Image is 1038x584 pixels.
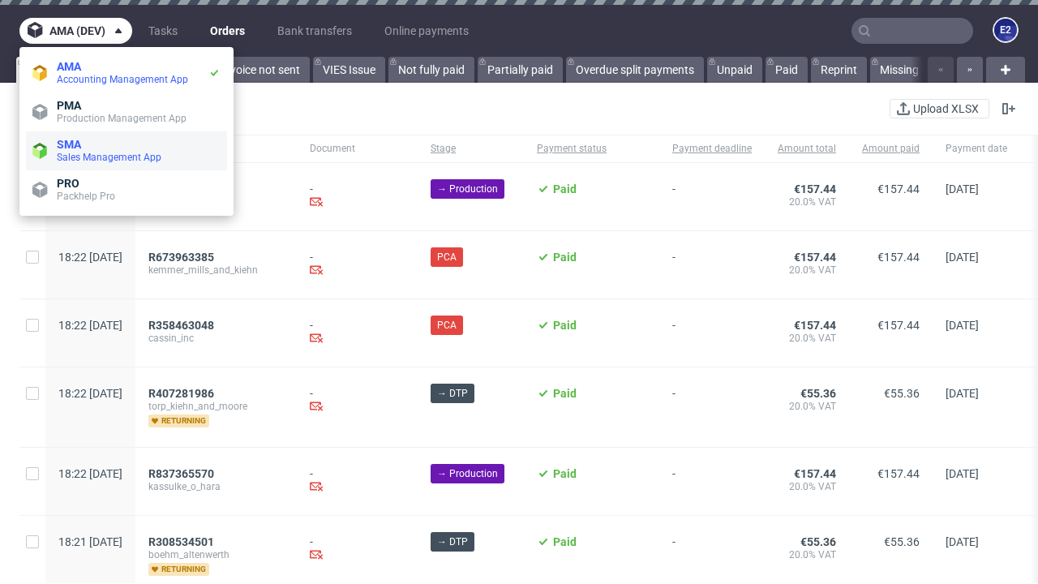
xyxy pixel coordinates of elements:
span: Amount paid [862,142,920,156]
a: Overdue split payments [566,57,704,83]
span: Production Management App [57,113,187,124]
a: R358463048 [148,319,217,332]
span: 20.0% VAT [778,332,836,345]
span: - [672,319,752,347]
span: → DTP [437,386,468,401]
span: Paid [553,182,577,195]
span: kemmer_mills_and_kiehn [148,264,284,277]
span: Stage [431,142,511,156]
a: Orders [200,18,255,44]
span: PRO [57,177,79,190]
span: Amount total [778,142,836,156]
span: 20.0% VAT [778,548,836,561]
span: [DATE] [946,535,979,548]
span: ama (dev) [49,25,105,36]
span: €157.44 [794,467,836,480]
span: €157.44 [794,319,836,332]
span: cassin_inc [148,332,284,345]
span: PCA [437,318,457,333]
a: PROPackhelp Pro [26,170,227,209]
a: Tasks [139,18,187,44]
a: SMASales Management App [26,131,227,170]
span: - [672,387,752,427]
div: - [310,319,405,347]
span: Accounting Management App [57,74,188,85]
span: Paid [553,251,577,264]
div: - [310,535,405,564]
a: PMAProduction Management App [26,92,227,131]
span: R837365570 [148,467,214,480]
span: Paid [553,535,577,548]
span: returning [148,563,209,576]
span: AMA [57,60,81,73]
span: PCA [437,250,457,264]
span: €55.36 [800,535,836,548]
span: [DATE] [946,387,979,400]
a: Online payments [375,18,478,44]
span: returning [148,414,209,427]
span: Packhelp Pro [57,191,115,202]
a: All [16,57,62,83]
div: - [310,182,405,211]
a: R837365570 [148,467,217,480]
span: Paid [553,387,577,400]
span: €55.36 [800,387,836,400]
a: Unpaid [707,57,762,83]
a: Missing invoice [870,57,966,83]
span: torp_kiehn_and_moore [148,400,284,413]
span: 18:22 [DATE] [58,467,122,480]
span: €157.44 [877,319,920,332]
a: VIES Issue [313,57,385,83]
span: €157.44 [877,467,920,480]
span: Document [310,142,405,156]
div: - [310,467,405,496]
span: 20.0% VAT [778,400,836,413]
a: Bank transfers [268,18,362,44]
span: R673963385 [148,251,214,264]
div: - [310,387,405,415]
span: €157.44 [794,251,836,264]
span: Paid [553,319,577,332]
span: 20.0% VAT [778,195,836,208]
figcaption: e2 [994,19,1017,41]
span: - [672,467,752,496]
span: [DATE] [946,251,979,264]
span: 20.0% VAT [778,480,836,493]
a: Not fully paid [388,57,474,83]
span: €157.44 [877,182,920,195]
span: €157.44 [794,182,836,195]
span: - [672,535,752,576]
span: [DATE] [946,319,979,332]
span: €157.44 [877,251,920,264]
span: 20.0% VAT [778,264,836,277]
span: 18:21 [DATE] [58,535,122,548]
a: Paid [766,57,808,83]
span: 18:22 [DATE] [58,387,122,400]
span: PMA [57,99,81,112]
a: R308534501 [148,535,217,548]
span: R358463048 [148,319,214,332]
a: Partially paid [478,57,563,83]
span: → Production [437,182,498,196]
span: €55.36 [884,387,920,400]
a: Invoice not sent [211,57,310,83]
span: Payment date [946,142,1007,156]
span: Sales Management App [57,152,161,163]
span: R407281986 [148,387,214,400]
button: ama (dev) [19,18,132,44]
a: Reprint [811,57,867,83]
button: Upload XLSX [890,99,989,118]
span: - [672,251,752,279]
span: Payment deadline [672,142,752,156]
span: [DATE] [946,182,979,195]
span: - [672,182,752,211]
span: €55.36 [884,535,920,548]
span: 18:22 [DATE] [58,319,122,332]
a: R673963385 [148,251,217,264]
span: kassulke_o_hara [148,480,284,493]
span: [DATE] [946,467,979,480]
span: Payment status [537,142,646,156]
div: - [310,251,405,279]
span: 18:22 [DATE] [58,251,122,264]
span: Upload XLSX [910,103,982,114]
